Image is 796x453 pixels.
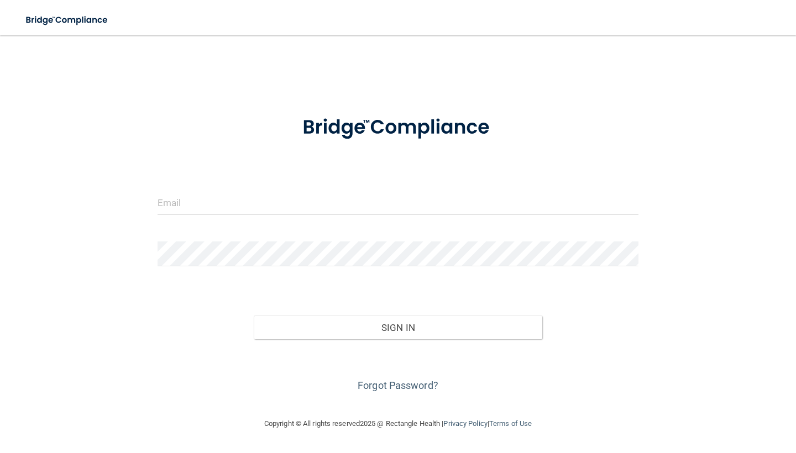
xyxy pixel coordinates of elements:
[17,9,118,31] img: bridge_compliance_login_screen.278c3ca4.svg
[282,102,514,154] img: bridge_compliance_login_screen.278c3ca4.svg
[254,315,542,340] button: Sign In
[158,190,638,215] input: Email
[196,406,600,441] div: Copyright © All rights reserved 2025 @ Rectangle Health | |
[443,419,487,428] a: Privacy Policy
[358,380,438,391] a: Forgot Password?
[489,419,532,428] a: Terms of Use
